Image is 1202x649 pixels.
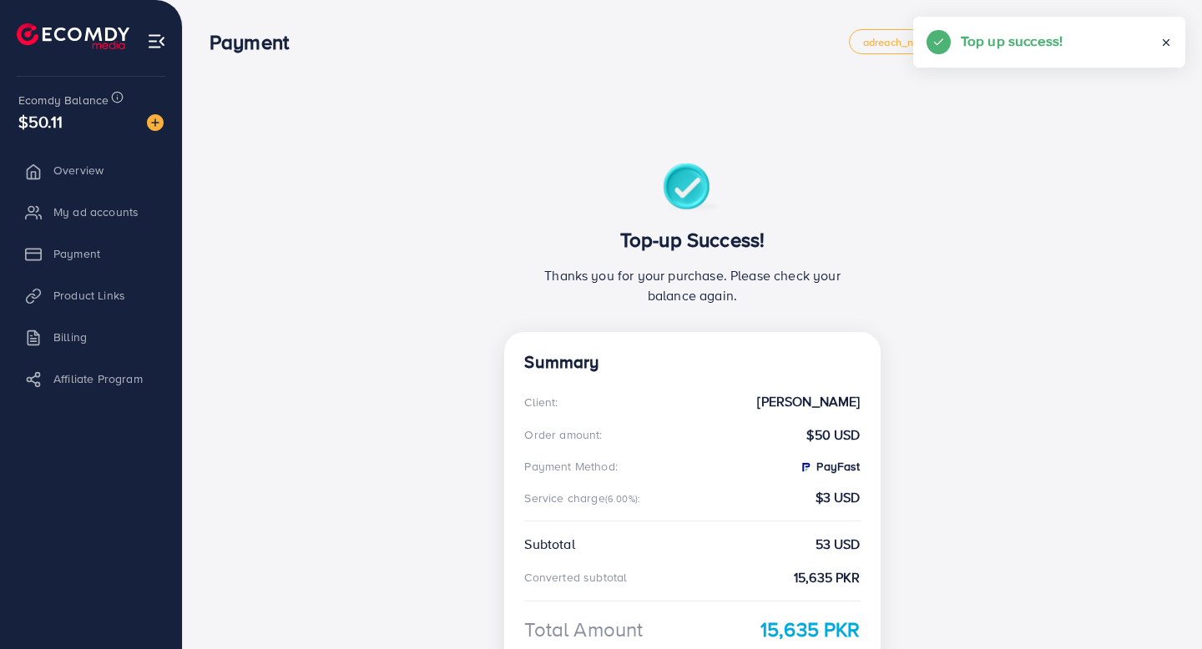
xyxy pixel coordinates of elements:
[147,32,166,51] img: menu
[760,615,861,644] strong: 15,635 PKR
[147,114,164,131] img: image
[799,460,812,474] img: PayFast
[524,569,627,586] div: Converted subtotal
[524,615,643,644] div: Total Amount
[961,30,1063,52] h5: Top up success!
[17,23,129,49] img: logo
[18,92,109,108] span: Ecomdy Balance
[816,488,861,507] strong: $3 USD
[663,164,722,214] img: success
[799,458,860,475] strong: PayFast
[524,228,860,252] h3: Top-up Success!
[524,535,574,554] div: Subtotal
[816,535,861,554] strong: 53 USD
[524,490,645,506] div: Service charge
[524,352,860,373] h4: Summary
[524,458,617,475] div: Payment Method:
[605,492,640,506] small: (6.00%):
[524,426,602,443] div: Order amount:
[849,29,989,54] a: adreach_new_package
[524,394,558,410] div: Client:
[863,37,975,48] span: adreach_new_package
[806,425,860,445] strong: $50 USD
[757,392,860,411] strong: [PERSON_NAME]
[524,265,860,305] p: Thanks you for your purchase. Please check your balance again.
[210,30,302,54] h3: Payment
[794,568,861,587] strong: 15,635 PKR
[18,109,63,133] span: $50.11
